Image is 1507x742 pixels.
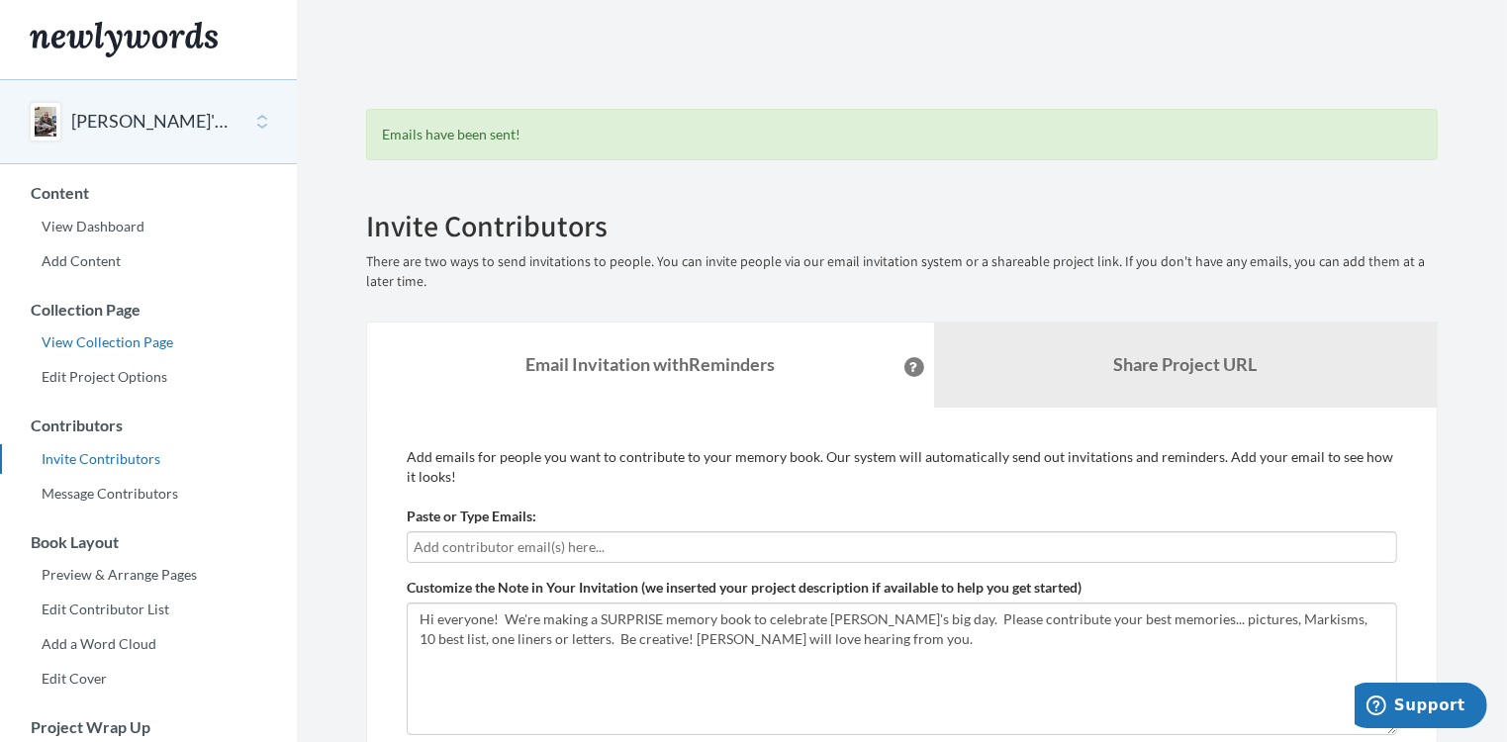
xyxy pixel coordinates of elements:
[525,353,775,375] strong: Email Invitation with Reminders
[1113,353,1257,375] b: Share Project URL
[71,109,232,135] button: [PERSON_NAME]'s 33 year Retirement
[1355,683,1487,732] iframe: Opens a widget where you can chat to one of our agents
[407,578,1082,598] label: Customize the Note in Your Invitation (we inserted your project description if available to help ...
[366,210,1438,242] h2: Invite Contributors
[1,184,297,202] h3: Content
[1,301,297,319] h3: Collection Page
[1,533,297,551] h3: Book Layout
[30,22,218,57] img: Newlywords logo
[414,536,1390,558] input: Add contributor email(s) here...
[407,507,536,526] label: Paste or Type Emails:
[407,447,1397,487] p: Add emails for people you want to contribute to your memory book. Our system will automatically s...
[366,252,1438,292] p: There are two ways to send invitations to people. You can invite people via our email invitation ...
[407,603,1397,735] textarea: Hi everyone! We're making a SURPRISE memory book to celebrate [PERSON_NAME]'s big day. Please con...
[1,417,297,434] h3: Contributors
[366,109,1438,160] div: Emails have been sent!
[1,718,297,736] h3: Project Wrap Up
